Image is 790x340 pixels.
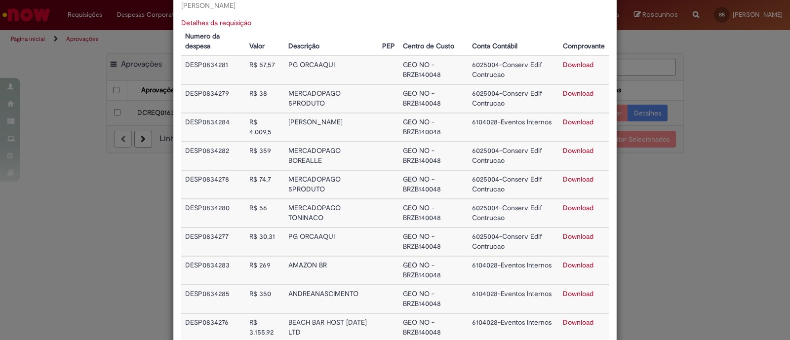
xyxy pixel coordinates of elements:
td: R$ 38 [245,84,284,113]
td: 6104028-Eventos Internos [468,256,559,285]
td: 6104028-Eventos Internos [468,113,559,142]
td: R$ 56 [245,199,284,227]
td: DESP0834285 [181,285,245,313]
th: Comprovante [559,28,609,56]
td: MERCADOPAGO 5PRODUTO [284,84,378,113]
th: Descrição [284,28,378,56]
td: GEO NO - BRZB140048 [399,227,468,256]
td: GEO NO - BRZB140048 [399,256,468,285]
td: R$ 30,31 [245,227,284,256]
th: Centro de Custo [399,28,468,56]
td: MERCADOPAGO TONINACO [284,199,378,227]
th: PEP [378,28,399,56]
td: DESP0834279 [181,84,245,113]
td: DESP0834280 [181,199,245,227]
td: GEO NO - BRZB140048 [399,84,468,113]
td: R$ 57,57 [245,56,284,84]
a: Download [563,232,593,241]
td: R$ 359 [245,142,284,170]
td: 6025004-Conserv Edif Contrucao [468,56,559,84]
td: GEO NO - BRZB140048 [399,142,468,170]
td: GEO NO - BRZB140048 [399,170,468,199]
td: DESP0834277 [181,227,245,256]
td: 6025004-Conserv Edif Contrucao [468,199,559,227]
a: Download [563,318,593,327]
td: 6104028-Eventos Internos [468,285,559,313]
a: Download [563,289,593,298]
td: R$ 74,7 [245,170,284,199]
td: GEO NO - BRZB140048 [399,113,468,142]
div: [PERSON_NAME] [181,0,388,10]
td: DESP0834283 [181,256,245,285]
th: Valor [245,28,284,56]
a: Download [563,175,593,184]
td: DESP0834282 [181,142,245,170]
a: Download [563,89,593,98]
a: Download [563,60,593,69]
td: PG ORCAAQUI [284,56,378,84]
td: 6025004-Conserv Edif Contrucao [468,84,559,113]
td: AMAZON BR [284,256,378,285]
td: R$ 269 [245,256,284,285]
td: DESP0834284 [181,113,245,142]
td: R$ 4.009,5 [245,113,284,142]
td: DESP0834281 [181,56,245,84]
td: PG ORCAAQUI [284,227,378,256]
td: MERCADOPAGO BOREALLE [284,142,378,170]
a: Download [563,146,593,155]
td: MERCADOPAGO 5PRODUTO [284,170,378,199]
td: 6025004-Conserv Edif Contrucao [468,227,559,256]
td: GEO NO - BRZB140048 [399,56,468,84]
td: R$ 350 [245,285,284,313]
a: Detalhes da requisição [181,18,251,27]
a: Download [563,203,593,212]
td: ANDREANASCIMENTO [284,285,378,313]
th: Numero da despesa [181,28,245,56]
td: DESP0834278 [181,170,245,199]
th: Conta Contábil [468,28,559,56]
td: GEO NO - BRZB140048 [399,285,468,313]
td: 6025004-Conserv Edif Contrucao [468,142,559,170]
a: Download [563,117,593,126]
td: GEO NO - BRZB140048 [399,199,468,227]
td: 6025004-Conserv Edif Contrucao [468,170,559,199]
a: Download [563,261,593,269]
td: [PERSON_NAME] [284,113,378,142]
